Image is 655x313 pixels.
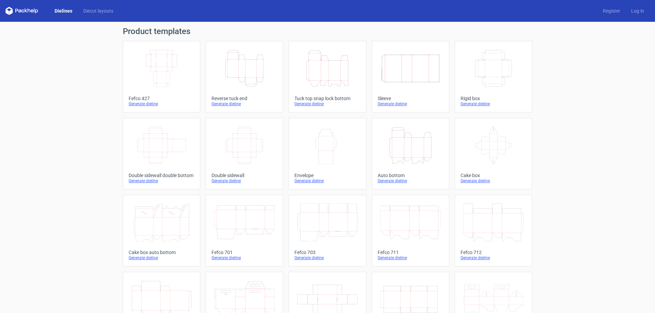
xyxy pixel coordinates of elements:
[455,118,532,189] a: Cake boxGenerate dieline
[378,96,443,101] div: Sleeve
[461,255,526,261] div: Generate dieline
[378,178,443,184] div: Generate dieline
[123,195,200,266] a: Cake box auto bottomGenerate dieline
[289,118,366,189] a: EnvelopeGenerate dieline
[455,195,532,266] a: Fefco 712Generate dieline
[378,173,443,178] div: Auto bottom
[129,178,194,184] div: Generate dieline
[294,250,360,255] div: Fefco 703
[294,173,360,178] div: Envelope
[294,255,360,261] div: Generate dieline
[294,96,360,101] div: Tuck top snap lock bottom
[294,101,360,107] div: Generate dieline
[212,173,277,178] div: Double sidewall
[626,7,650,14] a: Log in
[212,101,277,107] div: Generate dieline
[206,118,283,189] a: Double sidewallGenerate dieline
[206,195,283,266] a: Fefco 701Generate dieline
[129,96,194,101] div: Fefco 427
[597,7,626,14] a: Register
[123,118,200,189] a: Double sidewall double bottomGenerate dieline
[123,41,200,112] a: Fefco 427Generate dieline
[123,27,532,35] h1: Product templates
[129,255,194,261] div: Generate dieline
[129,173,194,178] div: Double sidewall double bottom
[129,250,194,255] div: Cake box auto bottom
[461,250,526,255] div: Fefco 712
[372,195,449,266] a: Fefco 711Generate dieline
[289,195,366,266] a: Fefco 703Generate dieline
[78,7,119,14] a: Diecut layouts
[212,178,277,184] div: Generate dieline
[378,255,443,261] div: Generate dieline
[461,178,526,184] div: Generate dieline
[372,41,449,112] a: SleeveGenerate dieline
[294,178,360,184] div: Generate dieline
[289,41,366,112] a: Tuck top snap lock bottomGenerate dieline
[49,7,78,14] a: Dielines
[461,173,526,178] div: Cake box
[212,255,277,261] div: Generate dieline
[461,101,526,107] div: Generate dieline
[461,96,526,101] div: Rigid box
[378,250,443,255] div: Fefco 711
[206,41,283,112] a: Reverse tuck endGenerate dieline
[212,96,277,101] div: Reverse tuck end
[455,41,532,112] a: Rigid boxGenerate dieline
[372,118,449,189] a: Auto bottomGenerate dieline
[378,101,443,107] div: Generate dieline
[212,250,277,255] div: Fefco 701
[129,101,194,107] div: Generate dieline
